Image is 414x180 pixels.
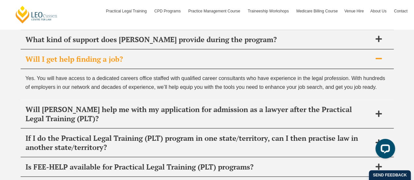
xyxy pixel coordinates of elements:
[15,5,58,24] a: [PERSON_NAME] Centre for Law
[26,55,372,64] span: Will I get help finding a job?
[293,2,341,21] a: Medicare Billing Course
[367,2,390,21] a: About Us
[370,136,398,164] iframe: LiveChat chat widget
[26,75,385,90] span: Yes. You will have access to a dedicated careers office staffed with qualified career consultants...
[26,134,372,152] span: If I do the Practical Legal Training (PLT) program in one state/territory, can I then practise la...
[185,2,244,21] a: Practice Management Course
[244,2,293,21] a: Traineeship Workshops
[103,2,151,21] a: Practical Legal Training
[26,105,372,123] span: Will [PERSON_NAME] help me with my application for admission as a lawyer after the Practical Lega...
[341,2,367,21] a: Venue Hire
[26,162,372,172] span: Is FEE-HELP available for Practical Legal Training (PLT) programs?
[391,2,411,21] a: Contact
[26,35,372,44] span: What kind of support does [PERSON_NAME] provide during the program?
[151,2,185,21] a: CPD Programs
